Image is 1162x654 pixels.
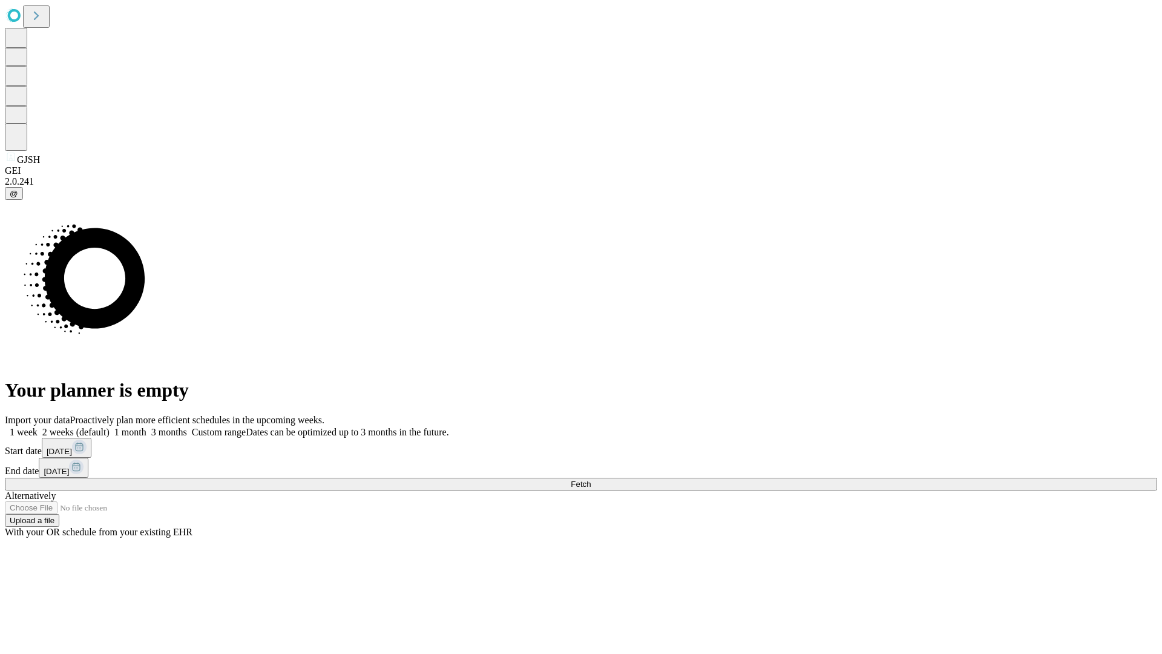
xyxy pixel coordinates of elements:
div: 2.0.241 [5,176,1157,187]
button: @ [5,187,23,200]
span: @ [10,189,18,198]
h1: Your planner is empty [5,379,1157,401]
span: Import your data [5,415,70,425]
span: 1 month [114,427,146,437]
span: Fetch [571,480,591,489]
span: GJSH [17,154,40,165]
span: Dates can be optimized up to 3 months in the future. [246,427,448,437]
span: [DATE] [47,447,72,456]
span: 1 week [10,427,38,437]
div: Start date [5,438,1157,458]
span: 2 weeks (default) [42,427,110,437]
button: [DATE] [39,458,88,478]
button: Fetch [5,478,1157,490]
span: Alternatively [5,490,56,501]
button: [DATE] [42,438,91,458]
span: 3 months [151,427,187,437]
span: [DATE] [44,467,69,476]
span: Proactively plan more efficient schedules in the upcoming weeks. [70,415,324,425]
div: End date [5,458,1157,478]
div: GEI [5,165,1157,176]
span: With your OR schedule from your existing EHR [5,527,192,537]
span: Custom range [192,427,246,437]
button: Upload a file [5,514,59,527]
